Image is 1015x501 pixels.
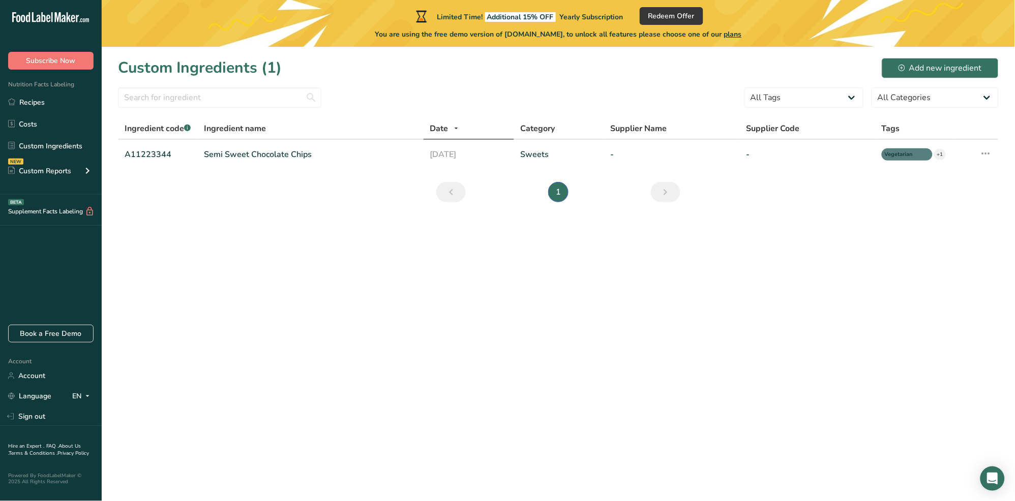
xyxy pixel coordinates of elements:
[436,182,466,202] a: Previous
[8,199,24,205] div: BETA
[611,148,734,161] a: -
[560,12,623,22] span: Yearly Subscription
[204,122,266,135] span: Ingredient name
[520,148,599,161] a: Sweets
[8,443,44,450] a: Hire an Expert .
[46,443,58,450] a: FAQ .
[57,450,89,457] a: Privacy Policy
[611,122,667,135] span: Supplier Name
[485,12,556,22] span: Additional 15% OFF
[125,148,192,161] a: A11223344
[118,56,282,79] h1: Custom Ingredients (1)
[204,148,417,161] a: Semi Sweet Chocolate Chips
[430,148,508,161] a: [DATE]
[26,55,76,66] span: Subscribe Now
[8,52,94,70] button: Subscribe Now
[8,166,71,176] div: Custom Reports
[118,87,321,108] input: Search for ingredient
[935,149,946,160] div: +1
[430,122,448,135] span: Date
[8,387,51,405] a: Language
[125,123,191,134] span: Ingredient code
[72,390,94,402] div: EN
[375,29,742,40] span: You are using the free demo version of [DOMAIN_NAME], to unlock all features please choose one of...
[9,450,57,457] a: Terms & Conditions .
[746,122,799,135] span: Supplier Code
[8,443,81,457] a: About Us .
[8,159,23,165] div: NEW
[885,150,920,159] span: Vegetarian
[882,58,999,78] button: Add new ingredient
[520,122,555,135] span: Category
[648,11,695,21] span: Redeem Offer
[414,10,623,22] div: Limited Time!
[724,29,742,39] span: plans
[8,473,94,485] div: Powered By FoodLabelMaker © 2025 All Rights Reserved
[651,182,680,202] a: Next
[746,148,870,161] a: -
[899,62,982,74] div: Add new ingredient
[640,7,703,25] button: Redeem Offer
[882,122,900,135] span: Tags
[8,325,94,342] a: Book a Free Demo
[980,466,1005,491] div: Open Intercom Messenger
